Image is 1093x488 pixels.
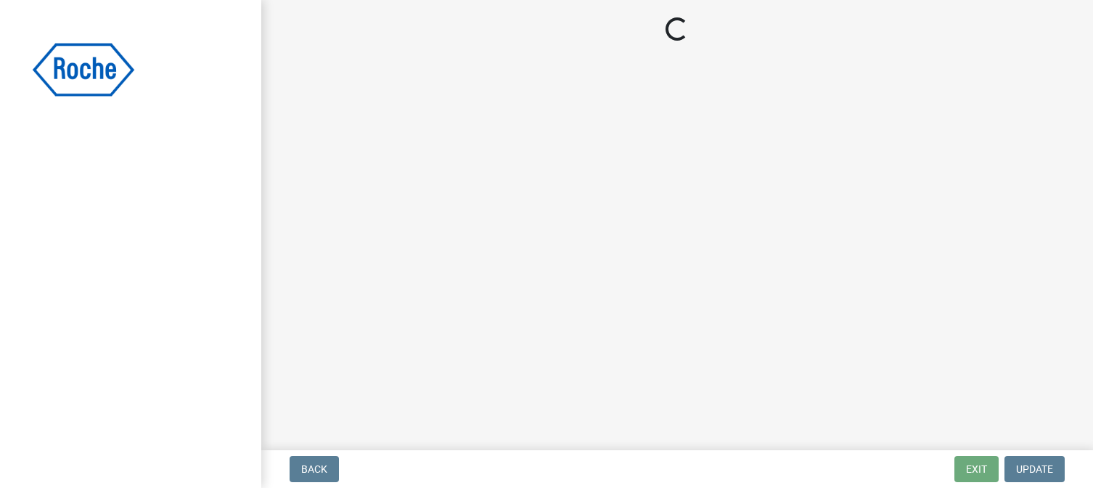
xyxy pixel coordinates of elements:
[301,463,327,475] span: Back
[1016,463,1053,475] span: Update
[29,15,138,124] img: Roche
[290,456,339,482] button: Back
[1004,456,1065,482] button: Update
[954,456,999,482] button: Exit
